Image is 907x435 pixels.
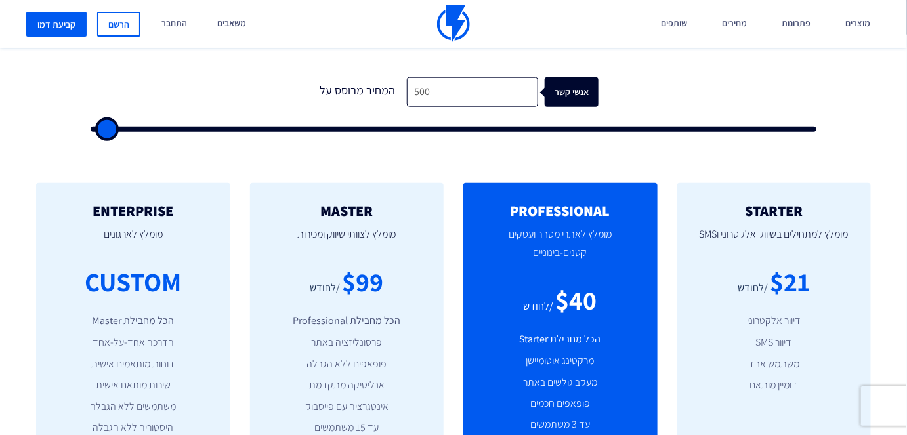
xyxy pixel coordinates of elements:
[483,332,638,347] li: הכל מחבילת Starter
[270,218,425,263] p: מומלץ לצוותי שיווק ומכירות
[310,281,340,296] div: /לחודש
[56,218,211,263] p: מומלץ לארגונים
[483,218,638,281] p: מומלץ לאתרי מסחר ועסקים קטנים-בינוניים
[270,314,425,329] li: הכל מחבילת Professional
[56,314,211,329] li: הכל מחבילת Master
[697,335,852,350] li: דיוור SMS
[483,418,638,433] li: עד 3 משתמשים
[56,203,211,218] h2: ENTERPRISE
[483,354,638,369] li: מרקטינג אוטומיישן
[270,203,425,218] h2: MASTER
[270,378,425,393] li: אנליטיקה מתקדמת
[483,203,638,218] h2: PROFESSIONAL
[56,400,211,415] li: משתמשים ללא הגבלה
[483,396,638,411] li: פופאפים חכמים
[697,378,852,393] li: דומיין מותאם
[85,263,181,300] div: CUSTOM
[524,299,554,314] div: /לחודש
[270,357,425,372] li: פופאפים ללא הגבלה
[270,400,425,415] li: אינטגרציה עם פייסבוק
[56,335,211,350] li: הדרכה אחד-על-אחד
[270,335,425,350] li: פרסונליזציה באתר
[697,357,852,372] li: משתמש אחד
[483,375,638,390] li: מעקב גולשים באתר
[342,263,383,300] div: $99
[697,218,852,263] p: מומלץ למתחילים בשיווק אלקטרוני וSMS
[56,357,211,372] li: דוחות מותאמים אישית
[97,12,140,37] a: הרשם
[553,77,606,107] div: אנשי קשר
[697,203,852,218] h2: STARTER
[308,77,407,107] div: המחיר מבוסס על
[556,281,597,319] div: $40
[770,263,810,300] div: $21
[697,314,852,329] li: דיוור אלקטרוני
[56,378,211,393] li: שירות מותאם אישית
[738,281,768,296] div: /לחודש
[26,12,87,37] a: קביעת דמו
